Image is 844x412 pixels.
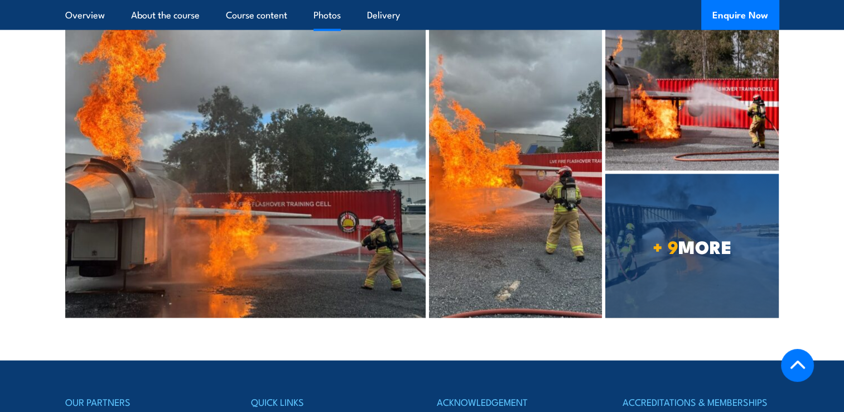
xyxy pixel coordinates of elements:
[65,394,221,410] h4: OUR PARTNERS
[653,232,678,260] strong: + 9
[429,27,602,318] img: ARF (2)
[65,27,426,318] img: ARF (1)
[623,394,779,410] h4: ACCREDITATIONS & MEMBERSHIPS
[605,238,779,254] span: MORE
[437,394,593,410] h4: ACKNOWLEDGEMENT
[605,174,779,318] a: + 9MORE
[251,394,407,410] h4: QUICK LINKS
[605,27,779,171] img: FSA LF Aviation – 02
